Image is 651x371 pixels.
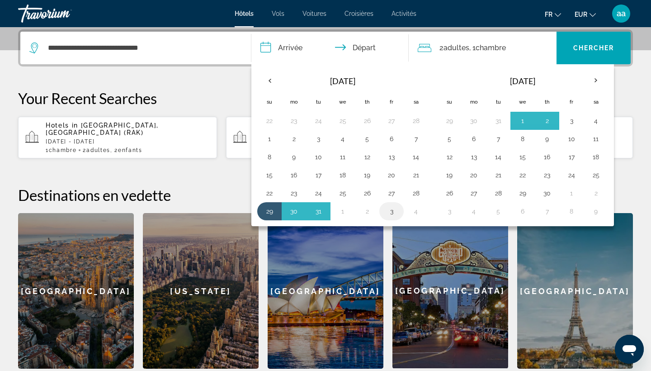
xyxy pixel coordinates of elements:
div: [GEOGRAPHIC_DATA] [392,213,508,368]
a: Voitures [302,10,326,17]
button: Day 28 [409,114,423,127]
span: , 1 [469,42,506,54]
button: Day 17 [311,169,325,181]
span: Adultes [86,147,110,153]
span: Croisières [344,10,373,17]
button: Day 3 [442,205,457,218]
button: Day 28 [491,187,505,200]
button: Day 22 [262,114,277,127]
button: Day 25 [335,114,350,127]
button: Day 28 [409,187,423,200]
span: [GEOGRAPHIC_DATA], [GEOGRAPHIC_DATA] (RAK) [46,122,159,136]
p: [DATE] - [DATE] [46,138,210,145]
button: Day 14 [409,151,423,163]
button: Day 19 [442,169,457,181]
button: Day 30 [467,114,481,127]
span: Hotels in [46,122,78,129]
button: Day 31 [311,205,325,218]
button: Day 24 [311,187,325,200]
a: [GEOGRAPHIC_DATA] [18,213,134,369]
button: Day 22 [262,187,277,200]
p: Your Recent Searches [18,89,633,107]
button: Day 5 [442,133,457,145]
span: Chambre [49,147,77,153]
button: Day 25 [335,187,350,200]
button: Day 16 [287,169,301,181]
button: Day 26 [360,187,374,200]
button: Day 7 [409,133,423,145]
span: fr [545,11,552,18]
button: Previous month [257,70,282,91]
button: Day 2 [360,205,374,218]
button: Day 29 [515,187,530,200]
span: aa [617,9,626,18]
th: [DATE] [462,70,584,92]
button: Day 3 [311,133,325,145]
button: Day 10 [311,151,325,163]
button: Day 4 [589,114,603,127]
button: Day 21 [491,169,505,181]
div: [GEOGRAPHIC_DATA] [517,213,633,369]
button: Day 31 [491,114,505,127]
a: Hôtels [235,10,254,17]
a: Travorium [18,2,108,25]
button: Day 29 [262,205,277,218]
button: Day 30 [287,205,301,218]
button: Day 18 [335,169,350,181]
button: Day 12 [442,151,457,163]
button: Day 5 [360,133,374,145]
button: Day 2 [540,114,554,127]
button: Day 12 [360,151,374,163]
button: Day 4 [467,205,481,218]
button: Day 27 [467,187,481,200]
h2: Destinations en vedette [18,186,633,204]
button: Day 14 [491,151,505,163]
button: Day 25 [589,169,603,181]
a: Activités [392,10,416,17]
button: Day 3 [384,205,399,218]
button: Day 17 [564,151,579,163]
button: Day 16 [540,151,554,163]
button: Hotels in [GEOGRAPHIC_DATA], [GEOGRAPHIC_DATA] (AGP)[DATE] - [DATE]1Chambre2Adultes, 2Enfants [226,116,425,159]
button: Day 20 [467,169,481,181]
button: Day 29 [442,114,457,127]
button: Day 13 [384,151,399,163]
button: Day 1 [335,205,350,218]
a: Vols [272,10,284,17]
button: Day 21 [409,169,423,181]
button: Day 9 [540,133,554,145]
a: [US_STATE] [143,213,259,369]
span: 1 [46,147,76,153]
button: Day 7 [540,205,554,218]
button: Day 4 [409,205,423,218]
button: Day 1 [564,187,579,200]
button: Hotels in [GEOGRAPHIC_DATA], [GEOGRAPHIC_DATA] (RAK)[DATE] - [DATE]1Chambre2Adultes, 2Enfants [18,116,217,159]
button: Day 27 [384,114,399,127]
button: Day 11 [589,133,603,145]
button: Day 1 [515,114,530,127]
button: Day 8 [515,133,530,145]
button: Day 9 [589,205,603,218]
button: Day 27 [384,187,399,200]
button: Day 24 [564,169,579,181]
a: [GEOGRAPHIC_DATA] [268,213,383,369]
button: Day 1 [262,133,277,145]
button: User Menu [609,4,633,23]
button: Day 23 [287,114,301,127]
button: Day 4 [335,133,350,145]
button: Day 24 [311,114,325,127]
span: , 2 [110,147,142,153]
span: Adultes [443,43,469,52]
th: [DATE] [282,70,404,92]
button: Day 3 [564,114,579,127]
span: Chambre [476,43,506,52]
button: Day 10 [564,133,579,145]
iframe: Bouton de lancement de la fenêtre de messagerie [615,335,644,364]
button: Day 20 [384,169,399,181]
button: Day 8 [262,151,277,163]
